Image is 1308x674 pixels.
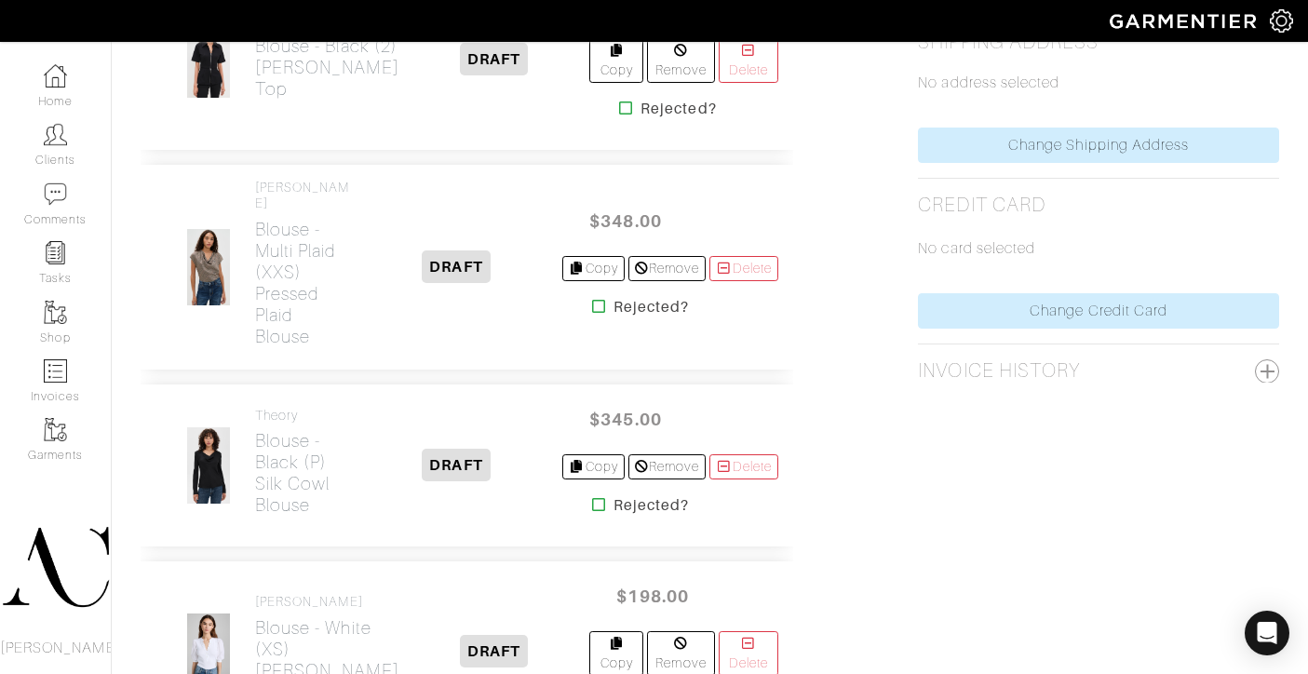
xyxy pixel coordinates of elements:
span: DRAFT [460,635,528,667]
a: Delete [719,38,778,83]
h4: [PERSON_NAME] [255,594,399,610]
strong: Rejected? [614,296,689,318]
h2: Blouse - Multi Plaid (XXS) Pressed Plaid Blouse [255,219,351,347]
strong: Rejected? [641,98,716,120]
h2: Blouse - Black (2) [PERSON_NAME] Top [255,35,399,100]
img: iAUkg6k5CcmqEQEangpdyYT3 [186,228,231,306]
a: Remove [628,454,706,479]
h4: Theory [255,408,351,424]
strong: Rejected? [614,494,689,517]
img: YVMm31wah31X6uUno1M2oxV4 [186,20,231,99]
h2: Shipping Address [918,31,1099,54]
a: Delete [709,256,778,281]
img: comment-icon-a0a6a9ef722e966f86d9cbdc48e553b5cf19dbc54f86b18d962a5391bc8f6eb6.png [44,182,67,206]
a: Aligne Blouse - Black (2)[PERSON_NAME] Top [255,12,399,100]
span: DRAFT [460,43,528,75]
p: No address selected [918,72,1279,94]
a: Copy [589,38,643,83]
img: Ym6C2NVBFMp9G5FZqReCwHhD [186,426,231,505]
img: clients-icon-6bae9207a08558b7cb47a8932f037763ab4055f8c8b6bfacd5dc20c3e0201464.png [44,123,67,146]
a: Delete [709,454,778,479]
img: reminder-icon-8004d30b9f0a5d33ae49ab947aed9ed385cf756f9e5892f1edd6e32f2345188e.png [44,241,67,264]
img: dashboard-icon-dbcd8f5a0b271acd01030246c82b418ddd0df26cd7fceb0bd07c9910d44c42f6.png [44,64,67,88]
a: Remove [628,256,706,281]
a: Change Credit Card [918,293,1279,329]
h2: Invoice History [918,359,1080,383]
div: Open Intercom Messenger [1245,611,1289,655]
a: Change Shipping Address [918,128,1279,163]
h2: Blouse - Black (P) Silk Cowl Blouse [255,430,351,516]
img: garments-icon-b7da505a4dc4fd61783c78ac3ca0ef83fa9d6f193b1c9dc38574b1d14d53ca28.png [44,301,67,324]
img: garmentier-logo-header-white-b43fb05a5012e4ada735d5af1a66efaba907eab6374d6393d1fbf88cb4ef424d.png [1100,5,1270,37]
h2: Credit Card [918,194,1045,217]
a: Remove [647,38,714,83]
span: $198.00 [597,576,708,616]
span: $348.00 [570,201,681,241]
a: Copy [562,256,625,281]
a: Theory Blouse - Black (P)Silk Cowl Blouse [255,408,351,517]
a: [PERSON_NAME] Blouse - Multi Plaid (XXS)Pressed Plaid Blouse [255,180,351,347]
a: Copy [562,454,625,479]
img: gear-icon-white-bd11855cb880d31180b6d7d6211b90ccbf57a29d726f0c71d8c61bd08dd39cc2.png [1270,9,1293,33]
img: orders-icon-0abe47150d42831381b5fb84f609e132dff9fe21cb692f30cb5eec754e2cba89.png [44,359,67,383]
img: garments-icon-b7da505a4dc4fd61783c78ac3ca0ef83fa9d6f193b1c9dc38574b1d14d53ca28.png [44,418,67,441]
p: No card selected [918,237,1279,260]
span: DRAFT [422,449,490,481]
h4: [PERSON_NAME] [255,180,351,211]
span: $345.00 [570,399,681,439]
span: DRAFT [422,250,490,283]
